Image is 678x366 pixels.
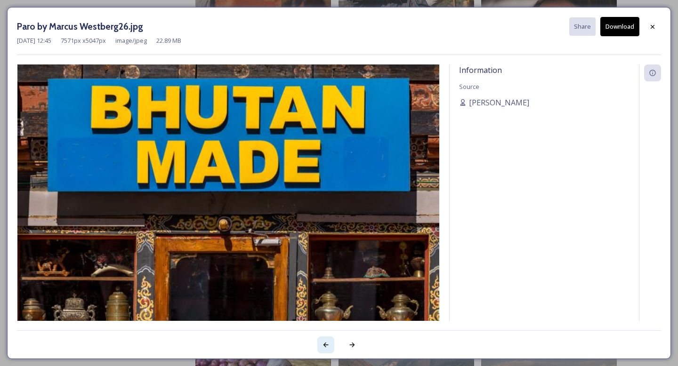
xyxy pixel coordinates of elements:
img: Paro%2520by%2520Marcus%2520Westberg26.jpg [17,64,440,346]
button: Download [600,17,639,36]
span: Source [459,82,479,91]
span: image/jpeg [115,36,147,45]
span: Information [459,65,502,75]
h3: Paro by Marcus Westberg26.jpg [17,20,143,33]
button: Share [569,17,596,36]
span: [DATE] 12:45 [17,36,51,45]
span: 22.89 MB [156,36,181,45]
span: [PERSON_NAME] [469,97,529,108]
span: 7571 px x 5047 px [61,36,106,45]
